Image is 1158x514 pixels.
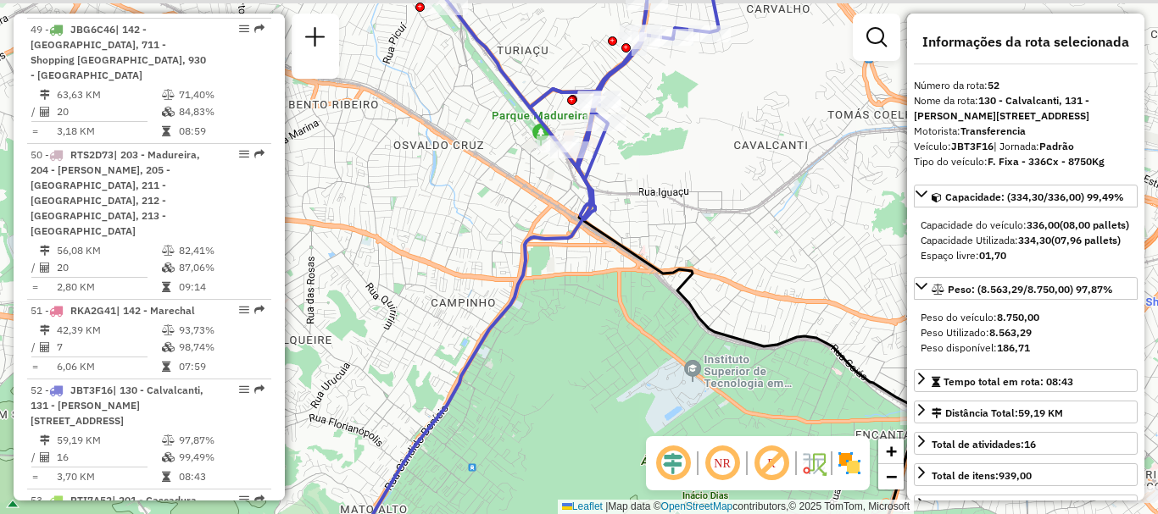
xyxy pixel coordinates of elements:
[112,494,197,506] span: | 201 - Cascadura
[914,139,1138,154] div: Veículo:
[31,148,200,237] span: 50 -
[178,432,264,449] td: 97,87%
[40,435,50,445] i: Distância Total
[31,148,200,237] span: | 203 - Madureira, 204 - [PERSON_NAME], 205 - [GEOGRAPHIC_DATA], 211 - [GEOGRAPHIC_DATA], 212 - [...
[31,384,203,427] span: 52 -
[31,449,39,466] td: /
[162,362,170,372] i: Tempo total em rota
[40,107,50,117] i: Total de Atividades
[31,339,39,356] td: /
[178,449,264,466] td: 99,49%
[254,495,264,505] em: Rota exportada
[914,94,1089,122] strong: 130 - Calvalcanti, 131 - [PERSON_NAME][STREET_ADDRESS]
[31,23,206,81] span: 49 -
[921,233,1131,248] div: Capacidade Utilizada:
[1018,406,1063,419] span: 59,19 KM
[1051,234,1121,246] strong: (07,96 pallets)
[31,384,203,427] span: | 130 - Calvalcanti, 131 - [PERSON_NAME][STREET_ADDRESS]
[178,358,264,375] td: 07:59
[40,263,50,273] i: Total de Atividades
[914,185,1138,207] a: Capacidade: (334,30/336,00) 99,49%
[921,311,1039,323] span: Peso do veículo:
[70,384,113,396] span: JBT3F16
[254,149,264,159] em: Rota exportada
[1039,140,1074,152] strong: Padrão
[239,149,249,159] em: Opções
[914,303,1138,362] div: Peso: (8.563,29/8.750,00) 97,87%
[878,439,904,464] a: Zoom in
[914,432,1138,455] a: Total de atividades:16
[914,211,1138,270] div: Capacidade: (334,30/336,00) 99,49%
[56,468,161,485] td: 3,70 KM
[40,246,50,256] i: Distância Total
[162,342,175,352] i: % de utilização da cubagem
[31,468,39,485] td: =
[40,90,50,100] i: Distância Total
[31,494,197,506] span: 53 -
[178,322,264,339] td: 93,73%
[751,443,792,484] span: Exibir rótulo
[254,305,264,315] em: Rota exportada
[31,304,195,317] span: 51 -
[914,369,1138,392] a: Tempo total em rota: 08:43
[162,90,175,100] i: % de utilização do peso
[914,93,1138,124] div: Nome da rota:
[178,339,264,356] td: 98,74%
[116,304,195,317] span: | 142 - Marechal
[921,340,1131,356] div: Peso disponível:
[56,358,161,375] td: 6,06 KM
[997,341,1030,354] strong: 186,71
[178,259,264,276] td: 87,06%
[56,449,161,466] td: 16
[56,259,161,276] td: 20
[979,249,1006,262] strong: 01,70
[914,463,1138,486] a: Total de itens:939,00
[31,358,39,375] td: =
[178,468,264,485] td: 08:43
[56,279,161,296] td: 2,80 KM
[921,325,1131,340] div: Peso Utilizado:
[900,408,943,425] div: Atividade não roteirizada - BAR DA PRACINHA DO E
[31,259,39,276] td: /
[914,34,1138,50] h4: Informações da rota selecionada
[932,468,1032,484] div: Total de itens:
[800,450,827,477] img: Fluxo de ruas
[1060,218,1129,231] strong: (08,00 pallets)
[944,375,1073,388] span: Tempo total em rota: 08:43
[914,124,1138,139] div: Motorista:
[178,242,264,259] td: 82,41%
[921,218,1131,233] div: Capacidade do veículo:
[298,20,332,58] a: Nova sessão e pesquisa
[56,339,161,356] td: 7
[239,305,249,315] em: Opções
[178,103,264,120] td: 84,83%
[162,472,170,482] i: Tempo total em rota
[40,452,50,462] i: Total de Atividades
[56,322,161,339] td: 42,39 KM
[951,140,994,152] strong: JBT3F16
[56,242,161,259] td: 56,08 KM
[70,304,116,317] span: RKA2G41
[239,384,249,395] em: Opções
[239,24,249,34] em: Opções
[254,384,264,395] em: Rota exportada
[878,464,904,489] a: Zoom out
[56,86,161,103] td: 63,63 KM
[56,432,161,449] td: 59,19 KM
[162,435,175,445] i: % de utilização do peso
[1018,234,1051,246] strong: 334,30
[1027,218,1060,231] strong: 336,00
[162,126,170,136] i: Tempo total em rota
[70,23,115,36] span: JBG6C46
[70,494,112,506] span: RTI7A52
[860,20,894,54] a: Exibir filtros
[162,107,175,117] i: % de utilização da cubagem
[653,443,693,484] span: Ocultar deslocamento
[997,311,1039,323] strong: 8.750,00
[945,191,1124,203] span: Capacidade: (334,30/336,00) 99,49%
[932,406,1063,421] div: Distância Total:
[605,500,608,512] span: |
[31,279,39,296] td: =
[178,279,264,296] td: 09:14
[56,123,161,140] td: 3,18 KM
